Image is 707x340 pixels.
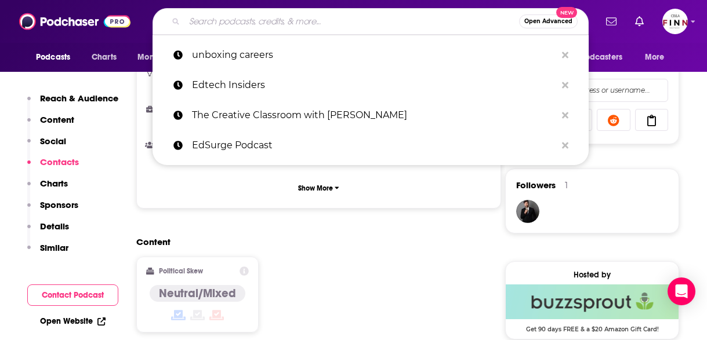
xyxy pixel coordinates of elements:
a: Share on Reddit [597,109,630,131]
input: Search podcasts, credits, & more... [184,12,519,31]
p: Social [40,136,66,147]
div: 1 [565,180,568,191]
a: Show notifications dropdown [630,12,648,31]
span: Monitoring [137,49,179,65]
p: Similar [40,242,68,253]
button: Details [27,221,69,242]
span: Podcasts [36,49,70,65]
p: Reach & Audience [40,93,118,104]
h3: Interests [146,70,214,77]
p: Charts [40,178,68,189]
button: Show More [146,177,491,199]
span: Open Advanced [524,19,572,24]
button: open menu [637,46,679,68]
span: Logged in as FINNMadison [662,9,688,34]
div: Open Intercom Messenger [668,277,695,305]
h4: Neutral/Mixed [159,286,236,301]
h3: Ethnicities [146,141,214,149]
span: New [556,7,577,18]
div: Hosted by [506,270,679,280]
button: Sponsors [27,199,78,221]
p: Content [40,114,74,125]
img: JohirMia [516,200,539,223]
p: Sponsors [40,199,78,210]
p: unboxing careers [192,40,556,70]
a: Copy Link [635,109,669,131]
span: More [645,49,665,65]
span: Followers [516,180,556,191]
button: Show profile menu [662,9,688,34]
button: open menu [129,46,194,68]
button: open menu [559,46,639,68]
h3: Jobs [146,105,214,113]
button: open menu [28,46,85,68]
input: Email address or username... [526,79,658,101]
button: Social [27,136,66,157]
button: Content [27,114,74,136]
a: Show notifications dropdown [601,12,621,31]
button: Contacts [27,156,79,178]
button: Similar [27,242,68,264]
a: Charts [84,46,124,68]
button: Contact Podcast [27,284,118,306]
button: Reach & Audience [27,93,118,114]
h2: Content [136,236,492,247]
p: The Creative Classroom with John Spencer [192,100,556,130]
button: Open AdvancedNew [519,14,578,28]
img: User Profile [662,9,688,34]
p: Show More [298,184,333,192]
p: Edtech Insiders [192,70,556,100]
a: Edtech Insiders [153,70,589,100]
p: EdSurge Podcast [192,130,556,160]
a: Open Website [40,316,106,326]
div: Search podcasts, credits, & more... [153,8,589,35]
span: Get 90 days FREE & a $20 Amazon Gift Card! [506,319,679,333]
span: Charts [92,49,117,65]
button: Charts [27,178,68,199]
a: EdSurge Podcast [153,130,589,160]
a: The Creative Classroom with [PERSON_NAME] [153,100,589,130]
img: Buzzsprout Deal: Get 90 days FREE & a $20 Amazon Gift Card! [506,284,679,319]
img: Podchaser - Follow, Share and Rate Podcasts [19,10,130,32]
span: For Podcasters [567,49,622,65]
p: Contacts [40,156,79,167]
a: Buzzsprout Deal: Get 90 days FREE & a $20 Amazon Gift Card! [506,284,679,332]
a: unboxing careers [153,40,589,70]
p: Details [40,221,69,232]
div: Search followers [516,79,668,102]
h2: Political Skew [159,267,203,275]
